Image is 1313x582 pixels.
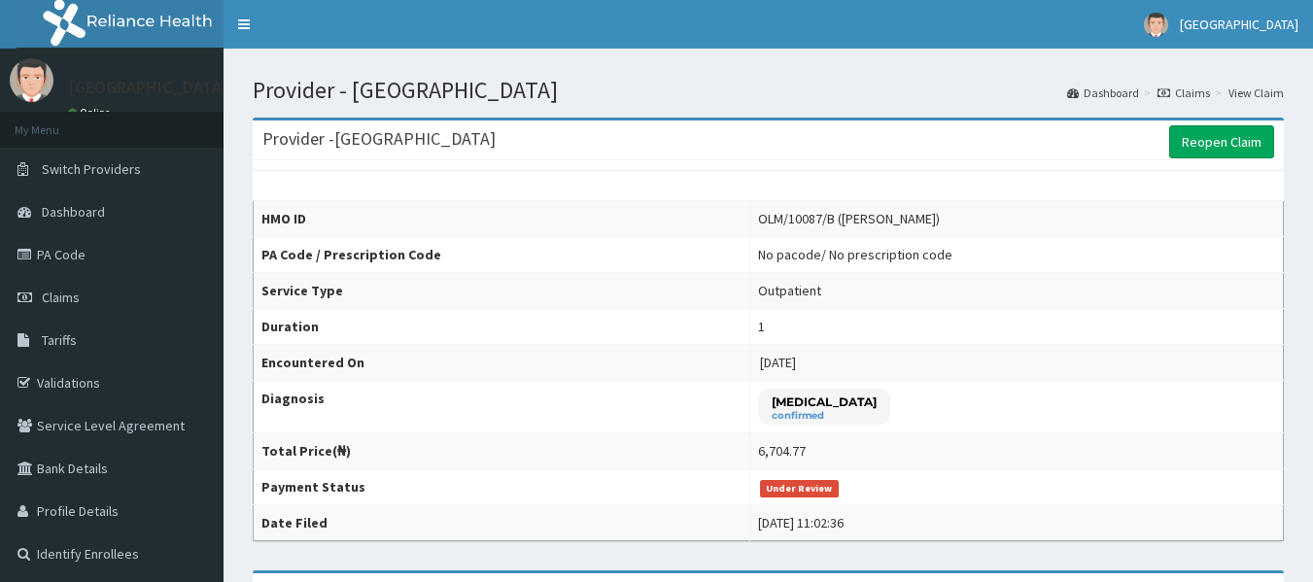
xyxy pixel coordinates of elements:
[1067,85,1139,101] a: Dashboard
[758,441,806,461] div: 6,704.77
[42,289,80,306] span: Claims
[1144,13,1168,37] img: User Image
[772,394,877,410] p: [MEDICAL_DATA]
[254,505,750,541] th: Date Filed
[68,79,228,96] p: [GEOGRAPHIC_DATA]
[758,513,844,532] div: [DATE] 11:02:36
[1180,16,1298,33] span: [GEOGRAPHIC_DATA]
[42,203,105,221] span: Dashboard
[758,281,821,300] div: Outpatient
[1158,85,1210,101] a: Claims
[758,209,940,228] div: OLM/10087/B ([PERSON_NAME])
[254,433,750,469] th: Total Price(₦)
[1169,125,1274,158] a: Reopen Claim
[760,354,796,371] span: [DATE]
[68,106,115,120] a: Online
[758,245,952,264] div: No pacode / No prescription code
[254,237,750,273] th: PA Code / Prescription Code
[42,331,77,349] span: Tariffs
[254,345,750,381] th: Encountered On
[254,469,750,505] th: Payment Status
[253,78,1284,103] h1: Provider - [GEOGRAPHIC_DATA]
[262,130,496,148] h3: Provider - [GEOGRAPHIC_DATA]
[254,201,750,237] th: HMO ID
[1228,85,1284,101] a: View Claim
[772,411,877,421] small: confirmed
[254,309,750,345] th: Duration
[42,160,141,178] span: Switch Providers
[760,480,839,497] span: Under Review
[758,317,765,336] div: 1
[254,273,750,309] th: Service Type
[10,58,53,102] img: User Image
[254,381,750,433] th: Diagnosis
